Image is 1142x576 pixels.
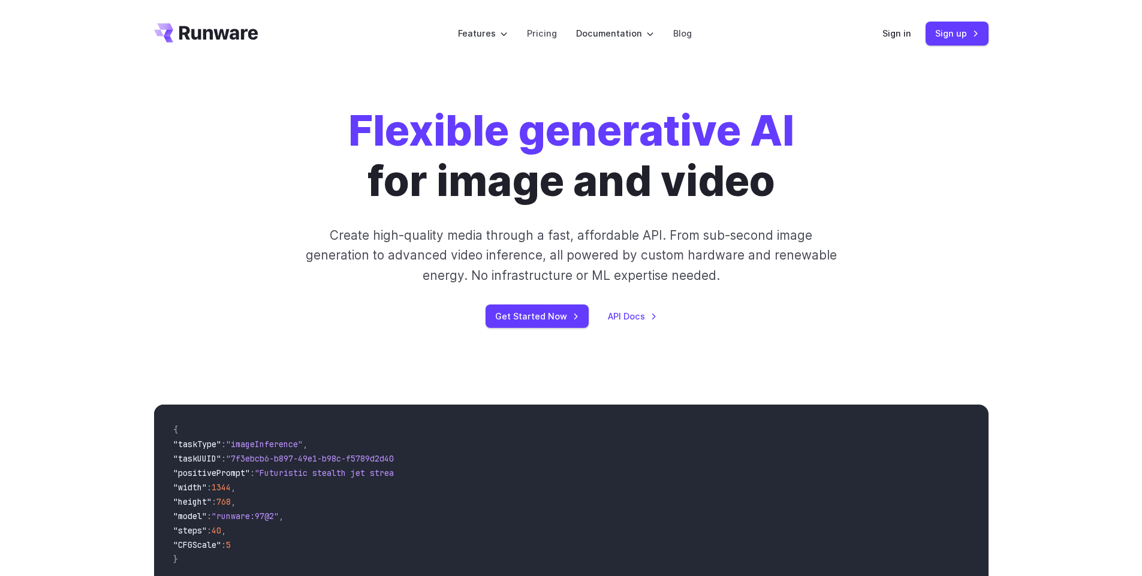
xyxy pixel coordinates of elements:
[576,26,654,40] label: Documentation
[207,482,212,493] span: :
[212,525,221,536] span: 40
[173,424,178,435] span: {
[486,304,589,328] a: Get Started Now
[348,105,794,206] h1: for image and video
[212,511,279,521] span: "runware:97@2"
[882,26,911,40] a: Sign in
[173,482,207,493] span: "width"
[226,539,231,550] span: 5
[212,482,231,493] span: 1344
[926,22,989,45] a: Sign up
[231,482,236,493] span: ,
[173,525,207,536] span: "steps"
[173,439,221,450] span: "taskType"
[173,539,221,550] span: "CFGScale"
[458,26,508,40] label: Features
[221,453,226,464] span: :
[207,525,212,536] span: :
[221,439,226,450] span: :
[221,539,226,550] span: :
[527,26,557,40] a: Pricing
[608,309,657,323] a: API Docs
[212,496,216,507] span: :
[154,23,258,43] a: Go to /
[173,511,207,521] span: "model"
[226,453,408,464] span: "7f3ebcb6-b897-49e1-b98c-f5789d2d40d7"
[279,511,284,521] span: ,
[673,26,692,40] a: Blog
[221,525,226,536] span: ,
[250,468,255,478] span: :
[173,496,212,507] span: "height"
[216,496,231,507] span: 768
[231,496,236,507] span: ,
[304,225,838,285] p: Create high-quality media through a fast, affordable API. From sub-second image generation to adv...
[173,468,250,478] span: "positivePrompt"
[173,453,221,464] span: "taskUUID"
[303,439,308,450] span: ,
[173,554,178,565] span: }
[207,511,212,521] span: :
[226,439,303,450] span: "imageInference"
[348,105,794,156] strong: Flexible generative AI
[255,468,691,478] span: "Futuristic stealth jet streaking through a neon-lit cityscape with glowing purple exhaust"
